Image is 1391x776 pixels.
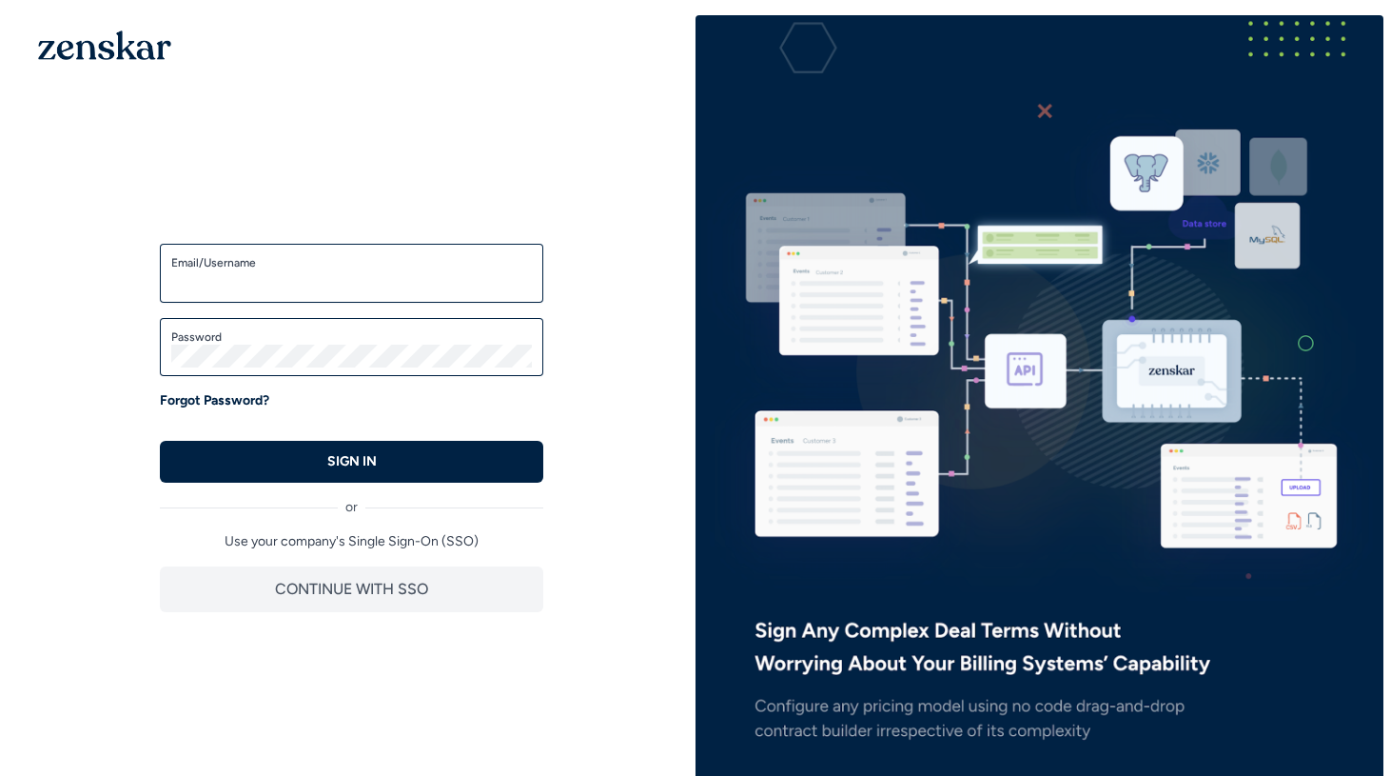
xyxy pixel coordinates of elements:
[160,441,543,483] button: SIGN IN
[327,452,377,471] p: SIGN IN
[160,532,543,551] p: Use your company's Single Sign-On (SSO)
[171,255,532,270] label: Email/Username
[160,391,269,410] a: Forgot Password?
[160,567,543,612] button: CONTINUE WITH SSO
[171,329,532,345] label: Password
[38,30,171,60] img: 1OGAJ2xQqyY4LXKgY66KYq0eOWRCkrZdAb3gUhuVAqdWPZE9SRJmCz+oDMSn4zDLXe31Ii730ItAGKgCKgCCgCikA4Av8PJUP...
[160,483,543,517] div: or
